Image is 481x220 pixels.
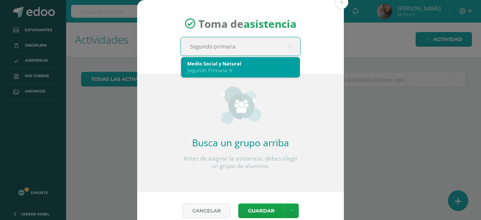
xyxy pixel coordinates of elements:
h2: Busca un grupo arriba [180,136,301,149]
div: Segundo Primaria 'A' [187,67,294,74]
div: Medio Social y Natural [187,60,294,67]
strong: asistencia [244,17,296,31]
a: Cancelar [183,203,231,218]
span: Toma de [198,17,296,31]
button: Guardar [238,203,284,218]
input: Busca un grado o sección aquí... [181,37,300,56]
img: groups_small.png [220,86,261,124]
p: Antes de asignar la asistencia, debes elegir un grupo de alumnos. [180,155,301,170]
